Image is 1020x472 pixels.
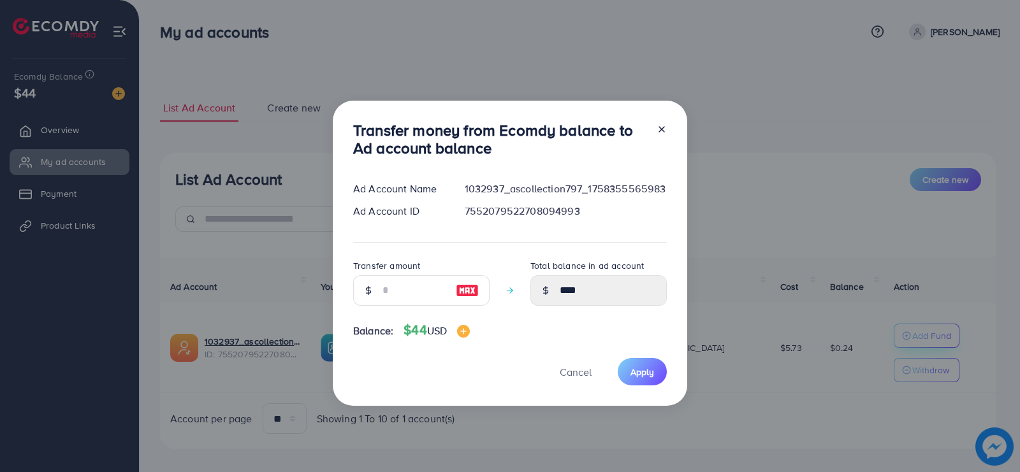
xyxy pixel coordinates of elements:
[630,366,654,378] span: Apply
[457,325,470,338] img: image
[544,358,608,385] button: Cancel
[353,259,420,272] label: Transfer amount
[530,259,644,272] label: Total balance in ad account
[353,324,393,338] span: Balance:
[353,121,646,158] h3: Transfer money from Ecomdy balance to Ad account balance
[343,204,455,218] div: Ad Account ID
[404,322,470,338] h4: $44
[455,182,677,196] div: 1032937_ascollection797_1758355565983
[618,358,667,385] button: Apply
[427,324,447,338] span: USD
[455,204,677,218] div: 7552079522708094993
[343,182,455,196] div: Ad Account Name
[456,283,479,298] img: image
[560,365,592,379] span: Cancel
